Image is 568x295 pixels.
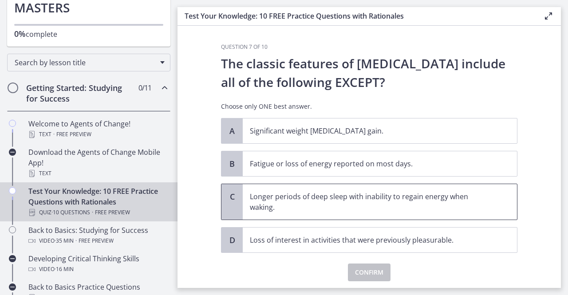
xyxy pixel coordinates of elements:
div: Video [28,264,167,275]
p: Loss of interest in activities that were previously pleasurable. [250,235,492,245]
div: Back to Basics: Studying for Success [28,225,167,246]
div: Test Your Knowledge: 10 FREE Practice Questions with Rationales [28,186,167,218]
div: Download the Agents of Change Mobile App! [28,147,167,179]
div: Video [28,236,167,246]
p: Longer periods of deep sleep with inability to regain energy when waking. [250,191,492,212]
p: Choose only ONE best answer. [221,102,517,111]
p: Fatigue or loss of energy reported on most days. [250,158,492,169]
span: 0% [14,28,26,39]
p: complete [14,28,163,39]
span: · [75,236,77,246]
span: 0 / 11 [138,83,151,93]
div: Text [28,129,167,140]
div: Quiz [28,207,167,218]
span: B [227,158,237,169]
span: · 35 min [55,236,74,246]
div: Developing Critical Thinking Skills [28,253,167,275]
span: Free preview [56,129,91,140]
h3: Test Your Knowledge: 10 FREE Practice Questions with Rationales [185,11,529,21]
div: Welcome to Agents of Change! [28,118,167,140]
span: · [92,207,93,218]
div: Text [28,168,167,179]
span: A [227,126,237,136]
span: · [53,129,55,140]
p: The classic features of [MEDICAL_DATA] include all of the following EXCEPT? [221,54,517,91]
span: Free preview [79,236,114,246]
span: Search by lesson title [15,58,156,67]
span: Free preview [95,207,130,218]
p: Significant weight [MEDICAL_DATA] gain. [250,126,492,136]
span: Confirm [355,267,383,278]
h2: Getting Started: Studying for Success [26,83,134,104]
button: Confirm [348,264,390,281]
span: C [227,191,237,202]
div: Search by lesson title [7,54,170,71]
h3: Question 7 of 10 [221,43,517,51]
span: D [227,235,237,245]
span: · 10 Questions [51,207,90,218]
span: · 16 min [55,264,74,275]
